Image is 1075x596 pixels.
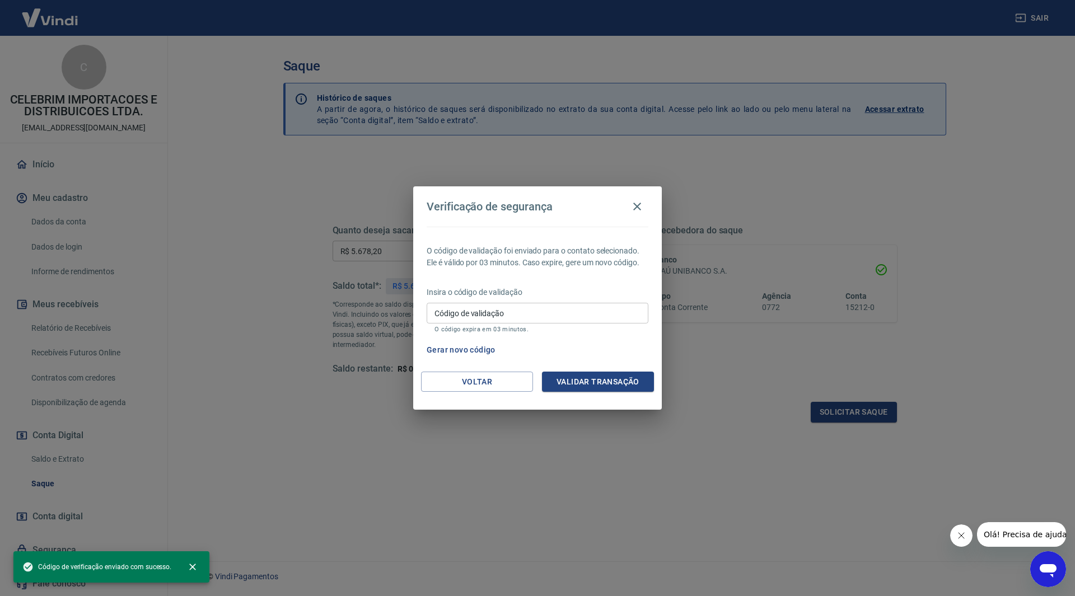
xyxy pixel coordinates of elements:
button: Voltar [421,372,533,392]
button: Validar transação [542,372,654,392]
iframe: Fechar mensagem [950,524,973,547]
h4: Verificação de segurança [427,200,553,213]
button: Gerar novo código [422,340,500,360]
button: close [180,555,205,579]
p: O código de validação foi enviado para o contato selecionado. Ele é válido por 03 minutos. Caso e... [427,245,648,269]
span: Código de verificação enviado com sucesso. [22,561,171,572]
iframe: Mensagem da empresa [977,522,1066,547]
p: O código expira em 03 minutos. [434,326,641,333]
span: Olá! Precisa de ajuda? [7,8,94,17]
iframe: Botão para abrir a janela de mensagens [1030,551,1066,587]
p: Insira o código de validação [427,287,648,298]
